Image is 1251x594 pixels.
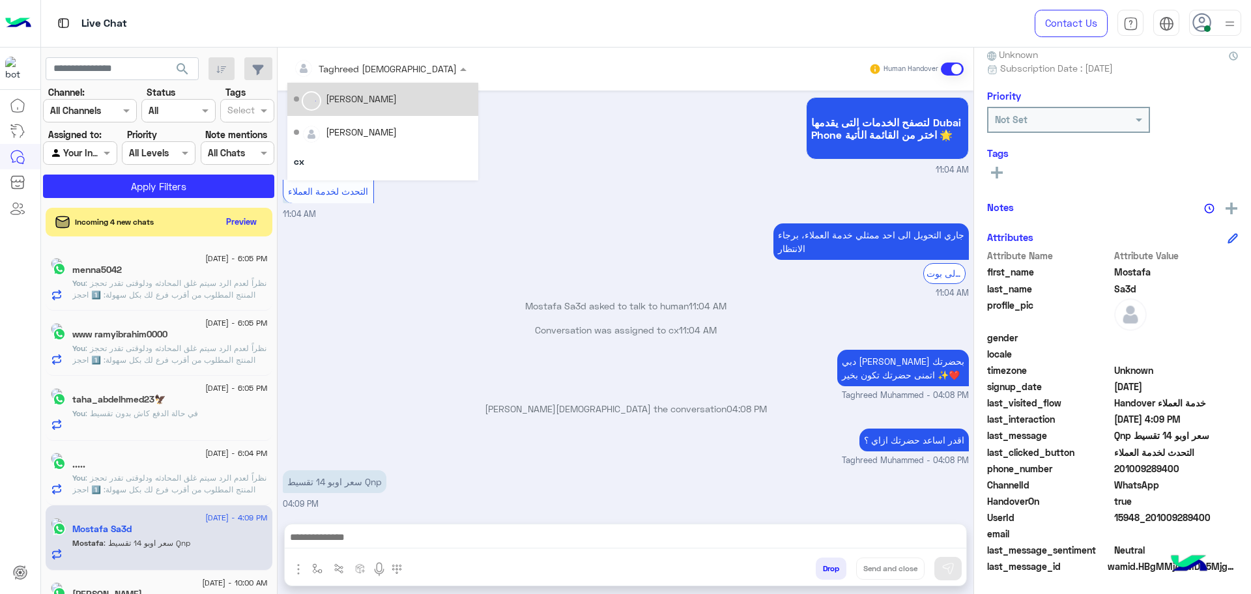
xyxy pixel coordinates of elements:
label: Tags [225,85,246,99]
span: [DATE] - 6:05 PM [205,253,267,264]
img: picture [51,388,63,400]
h5: www ramyibrahim0000 [72,329,167,340]
span: Subscription Date : [DATE] [1000,61,1113,75]
h5: taha_abdelhmed23🦅 [72,394,165,405]
span: [DATE] - 6:04 PM [205,447,267,459]
img: send message [942,562,955,575]
img: send attachment [291,561,306,577]
img: tab [1159,16,1174,31]
img: WhatsApp [53,262,66,276]
img: tab [1123,16,1138,31]
span: Mostafa [1114,265,1239,279]
span: last_visited_flow [987,396,1112,410]
span: [DATE] - 6:05 PM [205,317,267,329]
span: نظراً لعدم الرد سيتم غلق المحادثه ودلوقتى تقدر تحجز المنتج المطلوب من أقرب فرع لك بكل سهولة: 1️⃣ ... [72,343,266,435]
div: cx [287,149,478,173]
img: picture [51,453,63,464]
p: 12/8/2025, 4:08 PM [837,350,969,386]
span: التحدث لخدمة العملاء [1114,445,1239,459]
span: Attribute Value [1114,249,1239,262]
div: [PERSON_NAME] [326,92,397,106]
span: 04:09 PM [283,499,319,509]
span: ChannelId [987,478,1112,492]
span: [DATE] - 6:05 PM [205,382,267,394]
p: 12/8/2025, 4:09 PM [283,470,386,493]
span: [DATE] - 10:00 AM [202,577,267,589]
img: tab [55,15,72,31]
img: select flow [312,563,323,574]
span: سعر اوبو 14 تقسيط Qnp [104,538,190,548]
span: null [1114,527,1239,541]
span: Mostafa [72,538,104,548]
h6: Priority [987,90,1021,102]
button: select flow [307,558,328,579]
img: defaultAdmin.png [1114,298,1147,331]
img: add [1226,203,1237,214]
span: last_name [987,282,1112,296]
img: picture [51,518,63,530]
span: You [72,473,85,483]
span: last_message [987,429,1112,442]
h6: Tags [987,147,1238,159]
span: 15948_201009289400 [1114,511,1239,524]
span: null [1114,347,1239,361]
span: Taghreed Muhammed - 04:08 PM [842,455,969,467]
span: 11:04 AM [283,209,316,219]
button: Send and close [856,558,925,580]
a: Contact Us [1035,10,1108,37]
p: Mostafa Sa3d asked to talk to human [283,299,969,313]
span: [DATE] - 4:09 PM [205,512,267,524]
img: hulul-logo.png [1166,542,1212,587]
button: Drop [816,558,846,580]
span: true [1114,494,1239,508]
span: Handover خدمة العملاء [1114,396,1239,410]
small: Human Handover [884,64,938,74]
div: الرجوع الى بوت [923,263,966,283]
img: WhatsApp [53,328,66,341]
label: Channel: [48,85,85,99]
span: 11:04 AM [679,324,717,335]
img: send voice note [371,561,387,577]
span: Attribute Name [987,249,1112,262]
img: profile [1222,16,1238,32]
span: last_message_sentiment [987,543,1112,557]
span: You [72,278,85,288]
span: Unknown [1114,363,1239,377]
span: 04:08 PM [726,403,767,414]
span: gender [987,331,1112,345]
a: tab [1117,10,1143,37]
p: [PERSON_NAME][DEMOGRAPHIC_DATA] the conversation [283,402,969,416]
span: 201009289400 [1114,462,1239,475]
span: wamid.HBgMMjAxMDA5Mjg5NDAwFQIAEhggOTUwNzYxRDQ5QTlBNzExODNDQjU4N0JFNUNGNDgyRkQA [1108,559,1238,573]
button: create order [350,558,371,579]
span: لتصفح الخدمات التى يقدمها Dubai Phone اختر من القائمة الأتية 🌟 [811,116,964,141]
ng-dropdown-panel: Options list [287,83,478,180]
span: phone_number [987,462,1112,475]
span: Taghreed Muhammed - 04:08 PM [842,389,969,402]
span: 2025-08-12T08:04:01.356Z [1114,380,1239,393]
span: 2 [1114,478,1239,492]
img: defaultAdmin.png [303,126,320,143]
span: في حالة الدفع كاش بدون تقسيط [85,408,198,418]
img: 1403182699927242 [5,57,29,80]
img: notes [1204,203,1215,214]
span: first_name [987,265,1112,279]
span: null [1114,331,1239,345]
button: Trigger scenario [328,558,350,579]
span: email [987,527,1112,541]
label: Priority [127,128,157,141]
span: 11:04 AM [689,300,726,311]
img: picture [51,323,63,335]
img: Trigger scenario [334,563,344,574]
span: 2025-08-12T13:09:45.816Z [1114,412,1239,426]
div: loading... [306,96,317,106]
span: نظراً لعدم الرد سيتم غلق المحادثه ودلوقتى تقدر تحجز المنتج المطلوب من أقرب فرع لك بكل سهولة: 1️⃣ ... [72,278,266,370]
span: profile_pic [987,298,1112,328]
span: signup_date [987,380,1112,393]
div: [PERSON_NAME] [326,125,397,139]
img: Logo [5,10,31,37]
span: locale [987,347,1112,361]
label: Status [147,85,175,99]
p: 12/8/2025, 11:04 AM [773,223,969,260]
img: picture [51,582,63,594]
